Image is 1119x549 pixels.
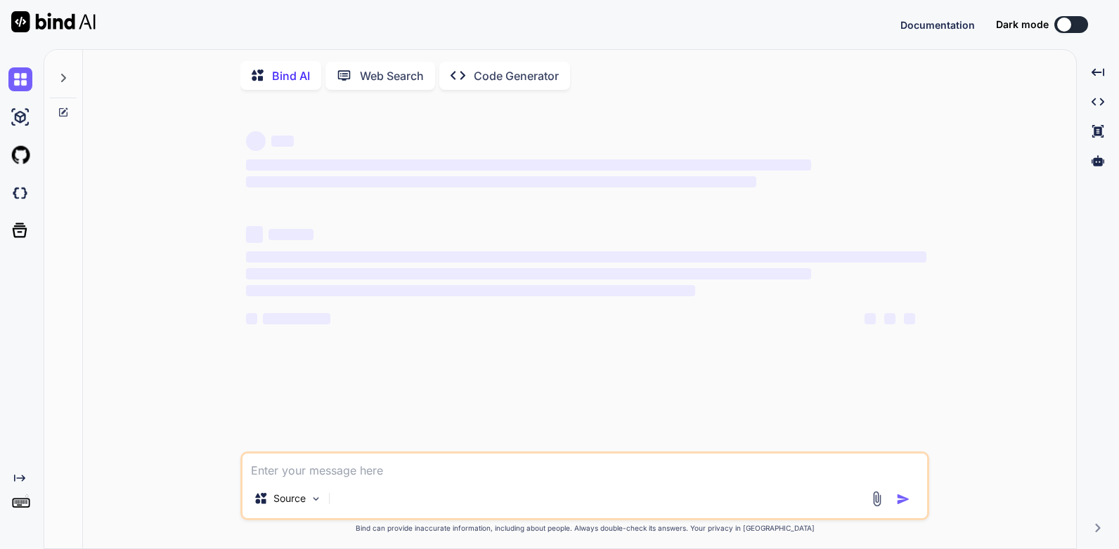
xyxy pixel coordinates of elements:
[996,18,1049,32] span: Dark mode
[246,313,257,324] span: ‌
[263,313,330,324] span: ‌
[900,19,975,31] span: Documentation
[884,313,895,324] span: ‌
[869,491,885,507] img: attachment
[246,285,695,296] span: ‌
[865,313,876,324] span: ‌
[360,67,424,84] p: Web Search
[246,131,266,151] span: ‌
[8,105,32,129] img: ai-studio
[269,229,313,240] span: ‌
[310,493,322,505] img: Pick Models
[900,18,975,32] button: Documentation
[8,143,32,167] img: githubLight
[246,176,756,187] span: ‌
[246,268,810,279] span: ‌
[272,67,310,84] p: Bind AI
[271,135,294,147] span: ‌
[896,492,910,506] img: icon
[246,226,263,243] span: ‌
[246,159,810,171] span: ‌
[8,67,32,91] img: chat
[904,313,915,324] span: ‌
[11,11,96,32] img: Bind AI
[240,523,929,534] p: Bind can provide inaccurate information, including about people. Always double-check its answers....
[474,67,559,84] p: Code Generator
[8,181,32,205] img: darkCloudIdeIcon
[246,251,926,263] span: ‌
[273,491,306,505] p: Source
